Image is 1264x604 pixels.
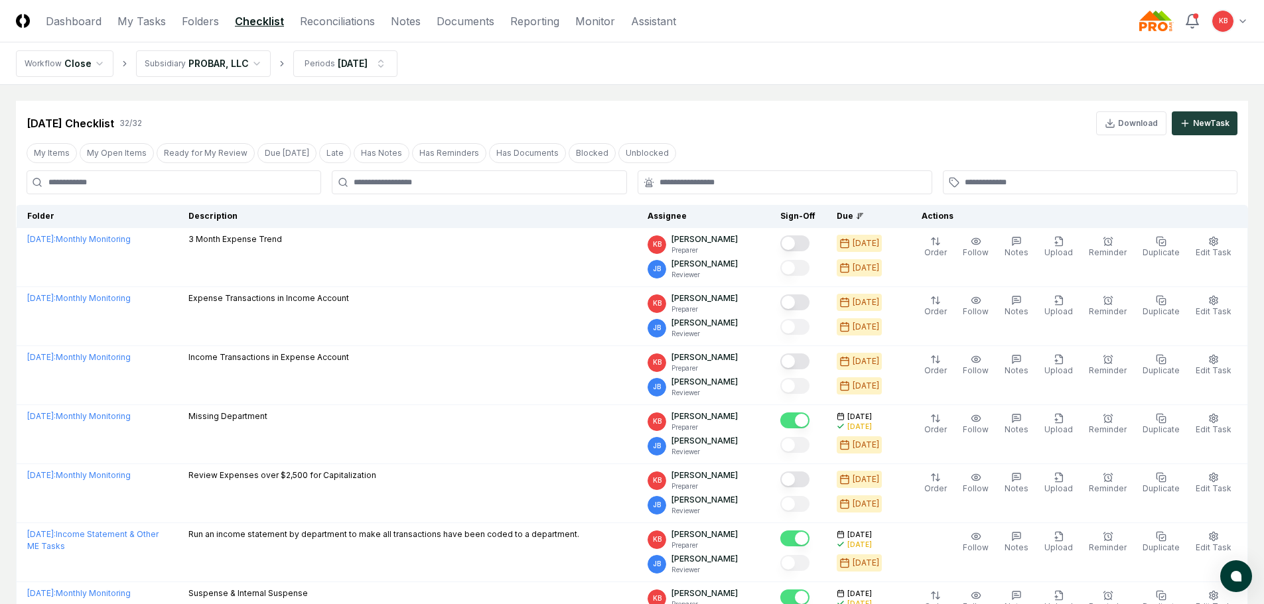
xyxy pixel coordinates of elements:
span: Duplicate [1143,306,1180,316]
p: [PERSON_NAME] [671,587,738,599]
p: Reviewer [671,447,738,457]
span: Notes [1005,483,1028,493]
button: Follow [960,528,991,556]
p: Preparer [671,245,738,255]
div: [DATE] [853,557,879,569]
span: Duplicate [1143,247,1180,257]
a: [DATE]:Monthly Monitoring [27,411,131,421]
a: My Tasks [117,13,166,29]
button: Late [319,143,351,163]
div: [DATE] [847,422,872,432]
p: [PERSON_NAME] [671,410,738,422]
a: [DATE]:Monthly Monitoring [27,588,131,598]
button: Edit Task [1193,528,1234,556]
a: Dashboard [46,13,102,29]
span: Upload [1044,424,1073,434]
button: My Items [27,143,77,163]
button: Periods[DATE] [293,50,397,77]
span: Follow [963,424,989,434]
a: Monitor [575,13,615,29]
p: [PERSON_NAME] [671,351,738,363]
span: Upload [1044,542,1073,552]
span: Order [924,424,947,434]
p: [PERSON_NAME] [671,376,738,388]
div: [DATE] [853,380,879,392]
button: Mark complete [780,353,809,369]
th: Folder [17,205,178,228]
p: 3 Month Expense Trend [188,233,282,245]
a: [DATE]:Monthly Monitoring [27,352,131,362]
span: KB [653,357,662,367]
p: [PERSON_NAME] [671,292,738,304]
a: [DATE]:Monthly Monitoring [27,234,131,244]
span: Upload [1044,365,1073,375]
button: Mark complete [780,471,809,487]
div: 32 / 32 [119,117,142,129]
span: JB [653,441,661,451]
p: [PERSON_NAME] [671,258,738,270]
button: Due Today [257,143,316,163]
span: Order [924,247,947,257]
button: NewTask [1172,111,1237,135]
span: Upload [1044,483,1073,493]
span: KB [653,416,662,426]
button: Edit Task [1193,233,1234,261]
button: Mark complete [780,294,809,310]
span: Edit Task [1196,365,1231,375]
button: Edit Task [1193,351,1234,379]
div: [DATE] [853,498,879,510]
span: Duplicate [1143,483,1180,493]
a: Folders [182,13,219,29]
span: Notes [1005,424,1028,434]
p: Preparer [671,304,738,314]
span: Notes [1005,306,1028,316]
span: Edit Task [1196,542,1231,552]
button: Edit Task [1193,410,1234,438]
span: Duplicate [1143,424,1180,434]
a: Notes [391,13,421,29]
p: Missing Department [188,410,267,422]
span: Reminder [1089,365,1127,375]
span: JB [653,323,661,333]
button: Upload [1042,528,1076,556]
button: Has Documents [489,143,566,163]
span: Upload [1044,306,1073,316]
div: Subsidiary [145,58,186,70]
div: [DATE] [853,296,879,308]
span: [DATE] : [27,234,56,244]
p: [PERSON_NAME] [671,469,738,481]
button: KB [1211,9,1235,33]
span: Edit Task [1196,483,1231,493]
div: [DATE] Checklist [27,115,114,131]
img: Probar logo [1139,11,1174,32]
button: Follow [960,410,991,438]
a: Documents [437,13,494,29]
button: Unblocked [618,143,676,163]
button: Duplicate [1140,351,1182,379]
a: [DATE]:Monthly Monitoring [27,293,131,303]
button: Mark complete [780,530,809,546]
button: My Open Items [80,143,154,163]
p: [PERSON_NAME] [671,233,738,245]
span: JB [653,500,661,510]
button: Order [922,351,949,379]
button: Upload [1042,292,1076,320]
button: Reminder [1086,233,1129,261]
div: [DATE] [853,473,879,485]
span: Notes [1005,365,1028,375]
button: Reminder [1086,469,1129,497]
span: Upload [1044,247,1073,257]
button: Upload [1042,469,1076,497]
span: Edit Task [1196,306,1231,316]
button: atlas-launcher [1220,560,1252,592]
button: Mark complete [780,412,809,428]
span: Reminder [1089,247,1127,257]
button: Notes [1002,233,1031,261]
button: Reminder [1086,410,1129,438]
button: Duplicate [1140,528,1182,556]
button: Download [1096,111,1166,135]
nav: breadcrumb [16,50,397,77]
span: [DATE] [847,589,872,599]
button: Upload [1042,410,1076,438]
button: Notes [1002,410,1031,438]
